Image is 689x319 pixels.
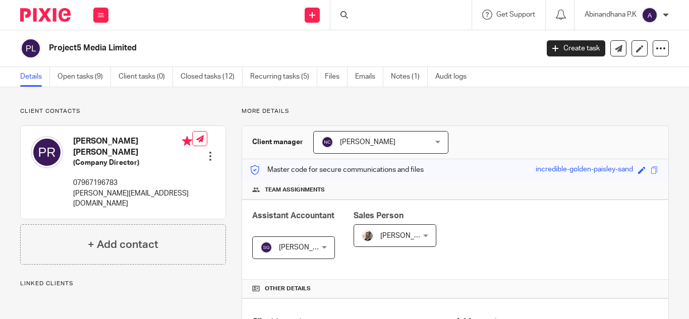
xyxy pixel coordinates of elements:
a: Create task [547,40,605,56]
span: Team assignments [265,186,325,194]
i: Primary [182,136,192,146]
a: Details [20,67,50,87]
p: [PERSON_NAME][EMAIL_ADDRESS][DOMAIN_NAME] [73,188,192,209]
div: incredible-golden-paisley-sand [536,164,633,176]
p: Master code for secure communications and files [250,165,424,175]
h4: [PERSON_NAME] [PERSON_NAME] [73,136,192,158]
a: Client tasks (0) [119,67,173,87]
img: svg%3E [642,7,658,23]
p: Client contacts [20,107,226,115]
p: Linked clients [20,280,226,288]
img: svg%3E [321,136,333,148]
a: Audit logs [435,67,474,87]
span: [PERSON_NAME] [340,139,395,146]
a: Emails [355,67,383,87]
img: svg%3E [31,136,63,168]
p: Abinandhana P.K [585,10,637,20]
span: Get Support [496,11,535,18]
span: Assistant Accountant [252,212,334,220]
span: [PERSON_NAME] [279,244,334,251]
img: Matt%20Circle.png [362,230,374,242]
span: Other details [265,285,311,293]
span: [PERSON_NAME] [380,232,436,239]
h5: (Company Director) [73,158,192,168]
img: svg%3E [260,241,272,253]
h3: Client manager [252,137,303,147]
a: Recurring tasks (5) [250,67,317,87]
img: Pixie [20,8,71,22]
a: Files [325,67,348,87]
a: Open tasks (9) [58,67,111,87]
img: svg%3E [20,38,41,59]
span: Sales Person [354,212,404,220]
a: Closed tasks (12) [181,67,243,87]
p: More details [242,107,669,115]
h4: + Add contact [88,237,158,252]
a: Notes (1) [391,67,428,87]
h2: Project5 Media Limited [49,43,435,53]
p: 07967196783 [73,178,192,188]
